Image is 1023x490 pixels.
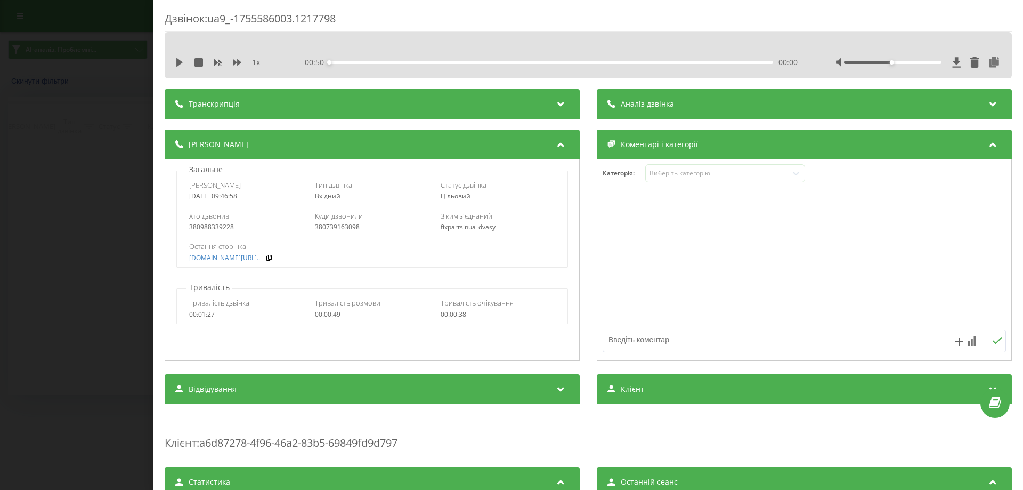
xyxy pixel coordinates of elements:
[315,311,429,318] div: 00:00:49
[890,60,894,65] div: Accessibility label
[778,57,798,68] span: 00:00
[621,139,698,150] span: Коментарі і категорії
[649,169,783,178] div: Виберіть категорію
[441,223,555,231] div: fixpartsinua_dvasy
[603,170,645,177] h4: Категорія :
[327,60,331,65] div: Accessibility label
[315,180,352,190] span: Тип дзвінка
[441,211,492,221] span: З ким з'єднаний
[302,57,329,68] span: - 00:50
[315,191,340,200] span: Вхідний
[189,254,260,262] a: [DOMAIN_NAME][URL]..
[189,242,246,251] span: Остання сторінка
[189,384,237,395] span: Відвідування
[189,211,229,221] span: Хто дзвонив
[189,192,304,200] div: [DATE] 09:46:58
[165,414,1012,456] div: : a6d87278-4f96-46a2-83b5-69849fd9d797
[315,298,380,308] span: Тривалість розмови
[441,311,555,318] div: 00:00:38
[189,139,248,150] span: [PERSON_NAME]
[441,191,470,200] span: Цільовий
[621,477,678,487] span: Останній сеанс
[441,298,514,308] span: Тривалість очікування
[252,57,260,68] span: 1 x
[189,223,304,231] div: 380988339228
[189,298,249,308] span: Тривалість дзвінка
[189,477,230,487] span: Статистика
[441,180,486,190] span: Статус дзвінка
[189,311,304,318] div: 00:01:27
[186,164,225,175] p: Загальне
[315,223,429,231] div: 380739163098
[621,384,644,395] span: Клієнт
[621,99,674,109] span: Аналіз дзвінка
[165,11,1012,32] div: Дзвінок : ua9_-1755586003.1217798
[165,436,197,450] span: Клієнт
[189,180,241,190] span: [PERSON_NAME]
[315,211,363,221] span: Куди дзвонили
[189,99,240,109] span: Транскрипція
[186,282,232,293] p: Тривалість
